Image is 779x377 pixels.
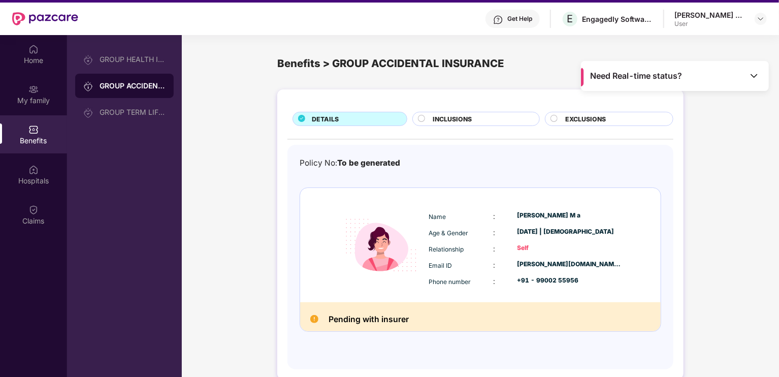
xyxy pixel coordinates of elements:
div: [DATE] | [DEMOGRAPHIC_DATA] [517,227,622,237]
img: svg+xml;base64,PHN2ZyB3aWR0aD0iMjAiIGhlaWdodD0iMjAiIHZpZXdCb3g9IjAgMCAyMCAyMCIgZmlsbD0ibm9uZSIgeG... [83,55,93,65]
span: : [493,261,495,269]
span: Need Real-time status? [591,71,683,81]
img: svg+xml;base64,PHN2ZyB3aWR0aD0iMjAiIGhlaWdodD0iMjAiIHZpZXdCb3g9IjAgMCAyMCAyMCIgZmlsbD0ibm9uZSIgeG... [28,84,39,95]
div: GROUP TERM LIFE INSURANCE [100,108,166,116]
img: icon [336,200,426,290]
div: GROUP HEALTH INSURANCE [100,55,166,64]
span: INCLUSIONS [433,114,472,124]
span: Age & Gender [429,229,468,237]
img: Toggle Icon [749,71,759,81]
span: Name [429,213,446,221]
span: E [567,13,573,25]
img: svg+xml;base64,PHN2ZyB3aWR0aD0iMjAiIGhlaWdodD0iMjAiIHZpZXdCb3g9IjAgMCAyMCAyMCIgZmlsbD0ibm9uZSIgeG... [83,108,93,118]
img: svg+xml;base64,PHN2ZyBpZD0iQ2xhaW0iIHhtbG5zPSJodHRwOi8vd3d3LnczLm9yZy8yMDAwL3N2ZyIgd2lkdGg9IjIwIi... [28,205,39,215]
div: Policy No: [300,157,400,169]
div: Get Help [507,15,532,23]
span: Phone number [429,278,471,286]
div: Engagedly Software India Private Limited [582,14,653,24]
div: [PERSON_NAME][DOMAIN_NAME][EMAIL_ADDRESS][DOMAIN_NAME] [517,260,622,269]
span: : [493,277,495,286]
span: To be generated [337,158,400,168]
span: : [493,212,495,221]
span: Relationship [429,245,464,253]
div: +91 - 99002 55956 [517,276,622,286]
img: svg+xml;base64,PHN2ZyBpZD0iSG9tZSIgeG1sbnM9Imh0dHA6Ly93d3cudzMub3JnLzIwMDAvc3ZnIiB3aWR0aD0iMjAiIG... [28,44,39,54]
div: [PERSON_NAME] M A [674,10,745,20]
img: svg+xml;base64,PHN2ZyBpZD0iRHJvcGRvd24tMzJ4MzIiIHhtbG5zPSJodHRwOi8vd3d3LnczLm9yZy8yMDAwL3N2ZyIgd2... [757,15,765,23]
img: svg+xml;base64,PHN2ZyBpZD0iSG9zcGl0YWxzIiB4bWxucz0iaHR0cDovL3d3dy53My5vcmcvMjAwMC9zdmciIHdpZHRoPS... [28,165,39,175]
img: New Pazcare Logo [12,12,78,25]
span: : [493,228,495,237]
span: DETAILS [312,114,339,124]
div: GROUP ACCIDENTAL INSURANCE [100,81,166,91]
span: Email ID [429,262,452,269]
h2: Pending with insurer [329,312,409,326]
img: svg+xml;base64,PHN2ZyB3aWR0aD0iMjAiIGhlaWdodD0iMjAiIHZpZXdCb3g9IjAgMCAyMCAyMCIgZmlsbD0ibm9uZSIgeG... [83,81,93,91]
img: svg+xml;base64,PHN2ZyBpZD0iQmVuZWZpdHMiIHhtbG5zPSJodHRwOi8vd3d3LnczLm9yZy8yMDAwL3N2ZyIgd2lkdGg9Ij... [28,124,39,135]
img: svg+xml;base64,PHN2ZyBpZD0iSGVscC0zMngzMiIgeG1sbnM9Imh0dHA6Ly93d3cudzMub3JnLzIwMDAvc3ZnIiB3aWR0aD... [493,15,503,25]
img: Pending [310,315,318,323]
span: : [493,244,495,253]
div: Benefits > GROUP ACCIDENTAL INSURANCE [277,55,684,72]
div: Self [517,243,622,253]
div: [PERSON_NAME] M a [517,211,622,221]
span: EXCLUSIONS [565,114,606,124]
div: User [674,20,745,28]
